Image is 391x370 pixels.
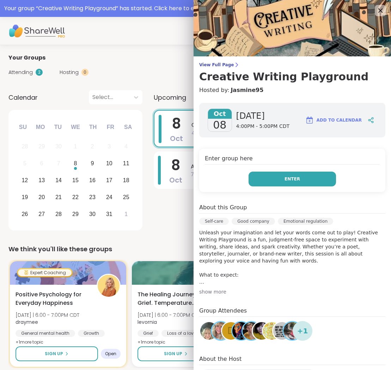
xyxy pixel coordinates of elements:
div: 25 [123,192,129,202]
span: View Full Page [199,62,385,68]
div: 1 [74,142,77,151]
div: Not available Sunday, October 5th, 2025 [17,156,32,171]
div: Choose Monday, October 13th, 2025 [34,173,49,188]
div: Choose Sunday, October 12th, 2025 [17,173,32,188]
div: 7 [57,159,60,168]
span: D [227,324,234,338]
div: Choose Thursday, October 16th, 2025 [85,173,100,188]
div: Not available Tuesday, September 30th, 2025 [51,139,66,154]
div: Grief [138,330,159,337]
div: 9 [91,159,94,168]
a: D [221,321,241,341]
h4: Group Attendees [199,307,385,317]
div: Choose Saturday, October 18th, 2025 [118,173,134,188]
h4: About the Host [199,355,385,365]
div: Growth [78,330,105,337]
div: 14 [55,175,62,185]
div: 10 [106,159,112,168]
div: Choose Wednesday, October 8th, 2025 [68,156,83,171]
div: 28 [22,142,28,151]
span: 4:00PM - 5:00PM CDT [191,129,369,137]
span: Add to Calendar [317,117,362,123]
span: Sign Up [164,351,182,357]
div: We [68,119,83,135]
div: Not available Sunday, September 28th, 2025 [17,139,32,154]
div: Mo [32,119,48,135]
p: Unleash your imagination and let your words come out to play! Creative Writing Playground is a fu... [199,229,385,285]
div: 21 [55,192,62,202]
div: Choose Thursday, October 30th, 2025 [85,206,100,222]
img: ShareWell Logomark [305,116,314,124]
div: Choose Saturday, November 1st, 2025 [118,206,134,222]
span: Positive Psychology for Everyday Happiness [16,290,89,307]
div: Choose Tuesday, October 28th, 2025 [51,206,66,222]
b: draymee [16,319,38,326]
span: + 1 [297,326,308,336]
a: elianaahava2022 [199,321,219,341]
div: Choose Friday, October 24th, 2025 [102,190,117,205]
span: [DATE] | 6:00 - 7:00PM CDT [16,312,79,319]
span: Oct [208,109,232,119]
div: 1 [124,209,128,219]
div: Choose Saturday, October 11th, 2025 [118,156,134,171]
img: MarciLotter [212,322,230,340]
div: 11 [123,159,129,168]
div: We think you'll like these groups [8,244,383,254]
span: The Healing Journey of Grief. Temperature Check. [138,290,211,307]
div: Not available Friday, October 3rd, 2025 [102,139,117,154]
img: ShareWell Nav Logo [8,19,65,43]
div: 30 [89,209,96,219]
button: Sign Up [16,346,98,361]
div: Choose Sunday, October 26th, 2025 [17,206,32,222]
span: Enter [285,176,300,182]
span: 8 [171,155,180,175]
img: pixiechick7171 [273,322,291,340]
a: View Full PageCreative Writing Playground [199,62,385,83]
div: 26 [22,209,28,219]
div: Choose Friday, October 17th, 2025 [102,173,117,188]
div: 2 [91,142,94,151]
div: Choose Wednesday, October 15th, 2025 [68,173,83,188]
h3: Creative Writing Playground [199,70,385,83]
div: Choose Saturday, October 25th, 2025 [118,190,134,205]
span: Are you friends with yourself ? [191,162,370,171]
div: Choose Thursday, October 9th, 2025 [85,156,100,171]
div: Loss of a loved one [161,330,214,337]
div: Self-care [199,218,229,225]
div: 5 [23,159,26,168]
div: Emotional regulation [278,218,333,225]
a: Erin32 [231,321,251,341]
span: Open [105,351,116,357]
img: draymee [98,275,120,297]
div: month 2025-10 [16,138,134,222]
div: Choose Tuesday, October 14th, 2025 [51,173,66,188]
span: Upcoming [154,93,186,102]
div: Choose Thursday, October 23rd, 2025 [85,190,100,205]
div: Not available Thursday, October 2nd, 2025 [85,139,100,154]
div: Choose Friday, October 10th, 2025 [102,156,117,171]
div: 16 [89,175,96,185]
div: 2 [36,69,43,76]
span: [DATE] | 6:00 - 7:00PM CDT [138,312,201,319]
h4: Hosted by: [199,86,385,94]
div: 4 [124,142,128,151]
div: 24 [106,192,112,202]
span: 4:00PM - 5:00PM CDT [236,123,289,130]
a: pixiechick7171 [272,321,292,341]
a: CreativeForce [262,321,282,341]
div: 22 [72,192,79,202]
span: [DATE] [236,110,289,122]
div: 13 [38,175,45,185]
div: Tu [50,119,66,135]
div: 19 [22,192,28,202]
span: Oct [170,134,183,143]
b: levornia [138,319,157,326]
span: Oct [169,175,182,185]
div: 6 [40,159,43,168]
div: 12 [22,175,28,185]
a: anchor [282,321,302,341]
div: 28 [55,209,62,219]
button: Sign Up [138,346,214,361]
div: Choose Monday, October 20th, 2025 [34,190,49,205]
div: General mental health [16,330,75,337]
